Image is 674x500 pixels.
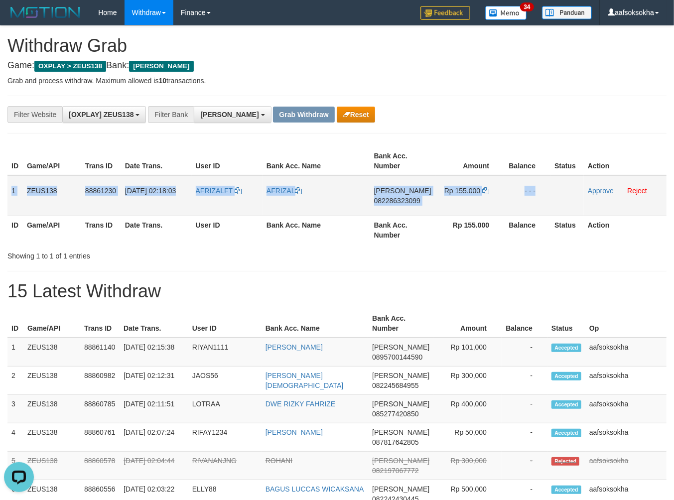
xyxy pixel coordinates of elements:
img: panduan.png [542,6,592,19]
span: 88861230 [85,187,116,195]
td: - [502,395,547,423]
span: AFRIZALFT [196,187,233,195]
a: [PERSON_NAME] [266,343,323,351]
span: Copy 082245684955 to clipboard [372,381,418,389]
strong: 10 [158,77,166,85]
th: Trans ID [81,216,121,244]
th: Bank Acc. Name [263,147,370,175]
td: RIVANANJNG [188,452,262,480]
th: Amount [433,309,502,338]
td: [DATE] 02:11:51 [120,395,188,423]
th: Status [547,309,585,338]
th: Bank Acc. Number [368,309,433,338]
td: ZEUS138 [23,338,80,367]
td: - [502,338,547,367]
span: [OXPLAY] ZEUS138 [69,111,134,119]
td: 88860785 [80,395,120,423]
a: DWE RIZKY FAHRIZE [266,400,336,408]
span: Copy 082286323099 to clipboard [374,197,420,205]
span: [DATE] 02:18:03 [125,187,176,195]
th: Balance [504,147,550,175]
td: 1 [7,175,23,216]
td: [DATE] 02:12:31 [120,367,188,395]
span: Accepted [551,429,581,437]
a: ROHANI [266,457,292,465]
span: [PERSON_NAME] [372,457,429,465]
td: Rp 300,000 [433,367,502,395]
a: [PERSON_NAME] [266,428,323,436]
th: ID [7,147,23,175]
span: Accepted [551,400,581,409]
th: Bank Acc. Number [370,147,435,175]
button: [OXPLAY] ZEUS138 [62,106,146,123]
td: 1 [7,338,23,367]
td: - [502,423,547,452]
th: Game/API [23,147,81,175]
th: Bank Acc. Name [263,216,370,244]
th: Status [550,216,584,244]
h1: Withdraw Grab [7,36,667,56]
th: Date Trans. [120,309,188,338]
td: 88860982 [80,367,120,395]
td: aafsoksokha [585,395,667,423]
span: Copy 0895700144590 to clipboard [372,353,422,361]
td: [DATE] 02:04:44 [120,452,188,480]
td: [DATE] 02:15:38 [120,338,188,367]
span: [PERSON_NAME] [129,61,193,72]
span: [PERSON_NAME] [372,372,429,379]
img: MOTION_logo.png [7,5,83,20]
th: Bank Acc. Name [262,309,368,338]
div: Filter Bank [148,106,194,123]
th: Date Trans. [121,216,192,244]
h4: Game: Bank: [7,61,667,71]
th: User ID [192,216,263,244]
button: Open LiveChat chat widget [4,4,34,34]
h1: 15 Latest Withdraw [7,281,667,301]
th: Trans ID [81,147,121,175]
span: [PERSON_NAME] [372,400,429,408]
th: Date Trans. [121,147,192,175]
td: 88860578 [80,452,120,480]
td: ZEUS138 [23,175,81,216]
span: [PERSON_NAME] [372,428,429,436]
th: Game/API [23,216,81,244]
img: Button%20Memo.svg [485,6,527,20]
td: JAOS56 [188,367,262,395]
td: 2 [7,367,23,395]
td: RIFAY1234 [188,423,262,452]
td: - [502,367,547,395]
a: AFRIZAL [267,187,302,195]
a: AFRIZALFT [196,187,242,195]
td: [DATE] 02:07:24 [120,423,188,452]
span: [PERSON_NAME] [372,343,429,351]
span: [PERSON_NAME] [372,485,429,493]
span: [PERSON_NAME] [374,187,431,195]
td: aafsoksokha [585,367,667,395]
button: Grab Withdraw [273,107,334,123]
span: Copy 085277420850 to clipboard [372,410,418,418]
img: Feedback.jpg [420,6,470,20]
div: Filter Website [7,106,62,123]
td: ZEUS138 [23,367,80,395]
th: Bank Acc. Number [370,216,435,244]
th: Trans ID [80,309,120,338]
span: Accepted [551,344,581,352]
td: Rp 300,000 [433,452,502,480]
th: ID [7,216,23,244]
th: Balance [504,216,550,244]
td: - [502,452,547,480]
span: Rejected [551,457,579,466]
th: User ID [192,147,263,175]
span: Copy 087817642805 to clipboard [372,438,418,446]
td: ZEUS138 [23,423,80,452]
td: Rp 400,000 [433,395,502,423]
td: aafsoksokha [585,452,667,480]
td: aafsoksokha [585,423,667,452]
a: [PERSON_NAME][DEMOGRAPHIC_DATA] [266,372,344,389]
th: Action [584,216,667,244]
td: 4 [7,423,23,452]
div: Showing 1 to 1 of 1 entries [7,247,273,261]
th: Action [584,147,667,175]
th: User ID [188,309,262,338]
th: ID [7,309,23,338]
